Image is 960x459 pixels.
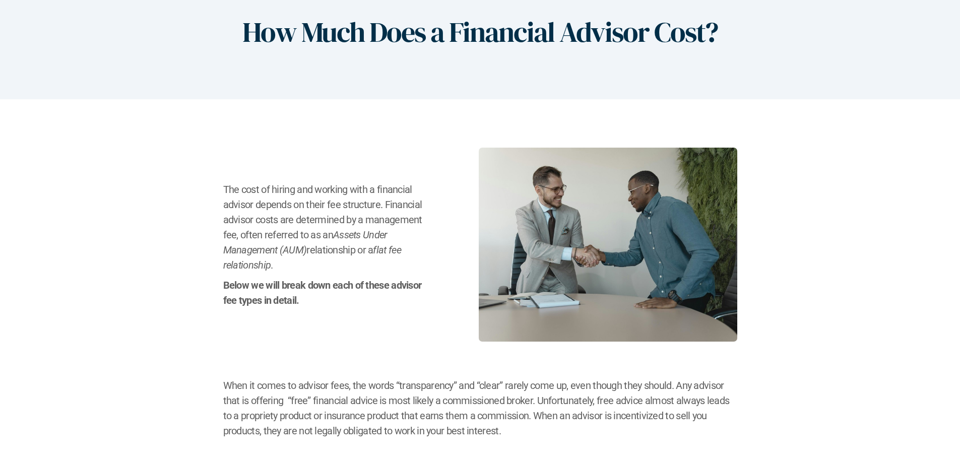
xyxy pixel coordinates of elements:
em: flat fee relationship [223,244,404,271]
h2: Below we will break down each of these advisor fee types in detail. [223,278,428,308]
em: Assets Under Management (AUM) [223,229,390,256]
h1: How Much Does a Financial Advisor Cost? [242,15,718,49]
h2: The cost of hiring and working with a financial advisor depends on their fee structure. Financial... [223,182,428,273]
h2: When it comes to advisor fees, the words “transparency” and “clear” rarely come up, even though t... [223,378,737,438]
